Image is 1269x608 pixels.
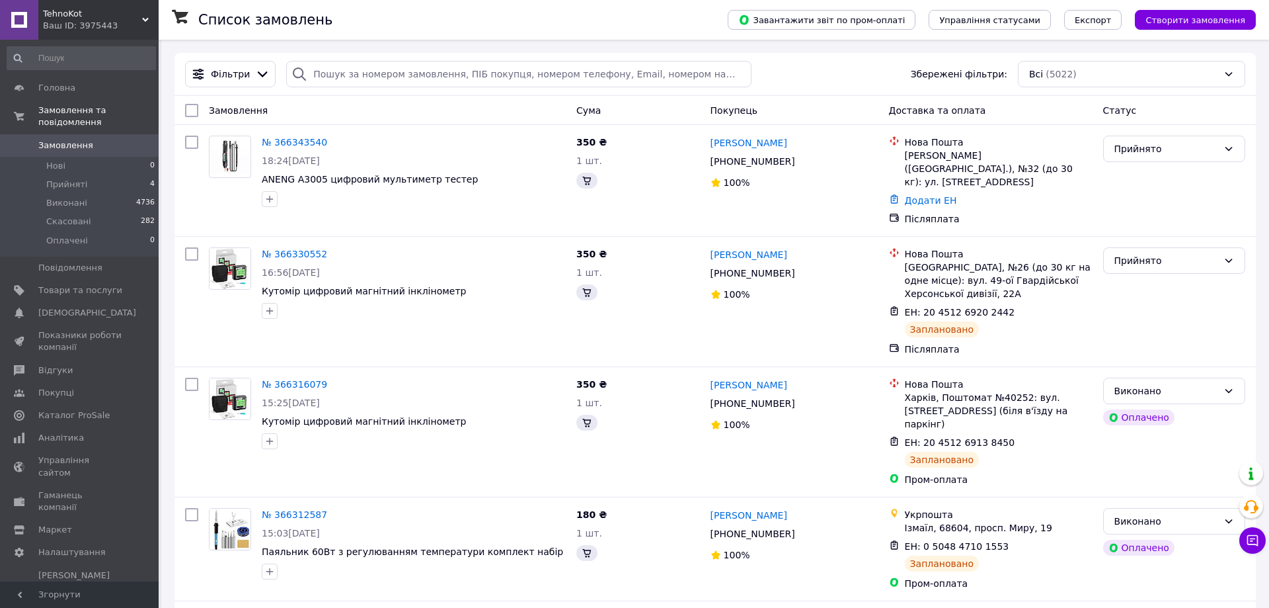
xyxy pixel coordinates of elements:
[38,455,122,478] span: Управління сайтом
[724,550,750,560] span: 100%
[905,452,980,468] div: Заплановано
[38,432,84,444] span: Аналітика
[150,179,155,191] span: 4
[911,67,1007,81] span: Збережені фільтри:
[1114,514,1218,529] div: Виконано
[1114,253,1218,268] div: Прийнято
[209,508,251,550] a: Фото товару
[46,160,65,172] span: Нові
[38,262,102,274] span: Повідомлення
[711,378,787,392] a: [PERSON_NAME]
[210,509,250,550] img: Фото товару
[150,160,155,172] span: 0
[1075,15,1112,25] span: Експорт
[905,437,1015,448] span: ЕН: 20 4512 6913 8450
[38,82,75,94] span: Головна
[889,105,986,116] span: Доставка та оплата
[38,490,122,513] span: Гаманець компанії
[262,137,327,148] a: № 366343540
[905,391,1093,431] div: Харків, Поштомат №40252: вул. [STREET_ADDRESS] (біля в'їзду на паркінг)
[711,529,795,539] span: [PHONE_NUMBER]
[46,197,87,209] span: Виконані
[7,46,156,70] input: Пошук
[1239,527,1266,554] button: Чат з покупцем
[262,155,320,166] span: 18:24[DATE]
[728,10,915,30] button: Завантажити звіт по пром-оплаті
[1103,105,1137,116] span: Статус
[576,267,602,278] span: 1 шт.
[724,289,750,300] span: 100%
[38,524,72,536] span: Маркет
[43,8,142,20] span: TehnoKot
[1064,10,1122,30] button: Експорт
[262,174,478,185] a: ANENG A3005 цифровий мультиметр тестер
[738,14,905,26] span: Завантажити звіт по пром-оплаті
[905,508,1093,521] div: Укрпошта
[711,398,795,409] span: [PHONE_NUMBER]
[38,284,122,296] span: Товари та послуги
[209,136,251,178] a: Фото товару
[1103,410,1174,425] div: Оплачено
[939,15,1040,25] span: Управління статусами
[905,473,1093,486] div: Пром-оплата
[905,195,957,206] a: Додати ЕН
[905,556,980,572] div: Заплановано
[905,541,1009,552] span: ЕН: 0 5048 4710 1553
[905,343,1093,356] div: Післяплата
[38,307,136,319] span: [DEMOGRAPHIC_DATA]
[198,12,332,28] h1: Список замовлень
[262,528,320,539] span: 15:03[DATE]
[38,570,122,606] span: [PERSON_NAME] та рахунки
[262,267,320,278] span: 16:56[DATE]
[905,322,980,337] div: Заплановано
[38,387,74,399] span: Покупці
[262,286,466,296] a: Кутомір цифровий магнітний інклінометр
[724,419,750,430] span: 100%
[905,577,1093,590] div: Пром-оплата
[711,136,787,150] a: [PERSON_NAME]
[262,379,327,390] a: № 366316079
[711,105,757,116] span: Покупець
[711,509,787,522] a: [PERSON_NAME]
[905,212,1093,226] div: Післяплата
[1046,69,1077,79] span: (5022)
[576,379,607,390] span: 350 ₴
[141,216,155,228] span: 282
[46,179,87,191] span: Прийняті
[576,155,602,166] span: 1 шт.
[905,261,1093,300] div: [GEOGRAPHIC_DATA], №26 (до 30 кг на одне місце): вул. 49-ої Гвардійської Херсонської дивізії, 22А
[905,247,1093,261] div: Нова Пошта
[150,235,155,247] span: 0
[576,528,602,539] span: 1 шт.
[724,177,750,188] span: 100%
[43,20,159,32] div: Ваш ID: 3975443
[38,365,73,376] span: Відгуки
[210,248,250,289] img: Фото товару
[46,216,91,228] span: Скасовані
[210,140,250,174] img: Фото товару
[929,10,1051,30] button: Управління статусами
[286,61,751,87] input: Пошук за номером замовлення, ПІБ покупця, номером телефону, Email, номером накладної
[905,307,1015,318] span: ЕН: 20 4512 6920 2442
[262,509,327,520] a: № 366312587
[905,149,1093,189] div: [PERSON_NAME] ([GEOGRAPHIC_DATA].), №32 (до 30 кг): ул. [STREET_ADDRESS]
[905,378,1093,391] div: Нова Пошта
[262,546,563,557] a: Паяльник 60Вт з регулюванням температури комплект набір
[136,197,155,209] span: 4736
[209,247,251,290] a: Фото товару
[1029,67,1043,81] span: Всі
[711,156,795,167] span: [PHONE_NUMBER]
[1114,384,1218,398] div: Виконано
[38,546,106,558] span: Налаштування
[262,249,327,259] a: № 366330552
[38,140,93,152] span: Замовлення
[576,509,607,520] span: 180 ₴
[1122,14,1256,24] a: Створити замовлення
[711,268,795,279] span: [PHONE_NUMBER]
[576,249,607,259] span: 350 ₴
[38,329,122,353] span: Показники роботи компанії
[209,378,251,420] a: Фото товару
